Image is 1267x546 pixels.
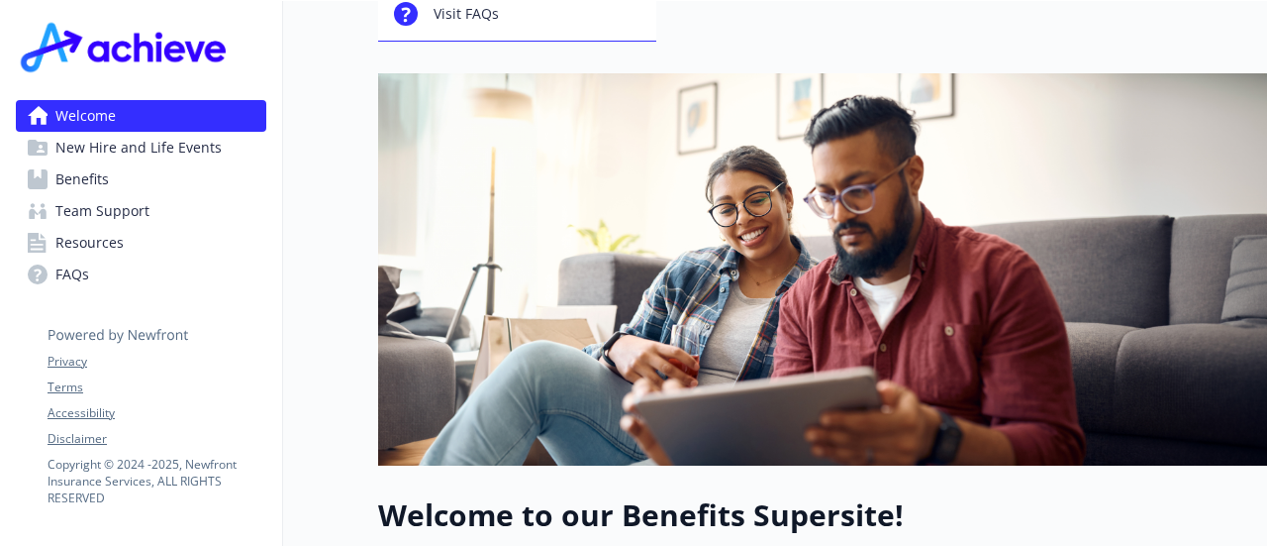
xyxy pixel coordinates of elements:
[16,195,266,227] a: Team Support
[378,497,1267,533] h1: Welcome to our Benefits Supersite!
[55,195,149,227] span: Team Support
[48,456,265,506] p: Copyright © 2024 - 2025 , Newfront Insurance Services, ALL RIGHTS RESERVED
[55,100,116,132] span: Welcome
[16,259,266,290] a: FAQs
[48,353,265,371] a: Privacy
[48,379,265,396] a: Terms
[16,100,266,132] a: Welcome
[55,227,124,259] span: Resources
[48,404,265,422] a: Accessibility
[378,73,1267,466] img: overview page banner
[16,132,266,164] a: New Hire and Life Events
[48,430,265,448] a: Disclaimer
[16,227,266,259] a: Resources
[55,164,109,195] span: Benefits
[55,259,89,290] span: FAQs
[55,132,222,164] span: New Hire and Life Events
[16,164,266,195] a: Benefits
